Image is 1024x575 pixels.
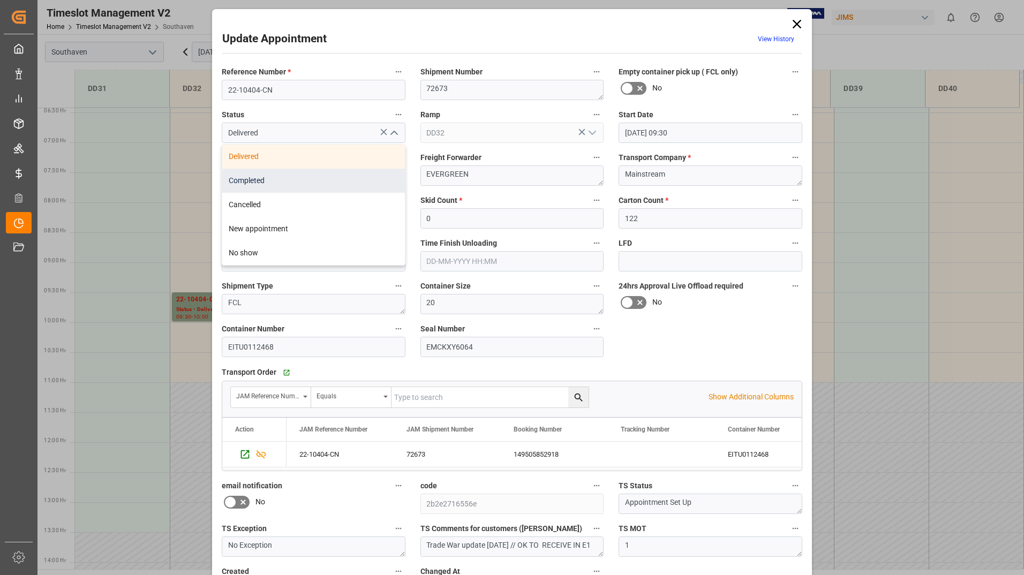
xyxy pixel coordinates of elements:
[255,496,265,508] span: No
[788,279,802,293] button: 24hrs Approval Live Offload required
[590,65,604,79] button: Shipment Number
[420,536,604,557] textarea: Trade War update [DATE] // OK TO RECEIVE IN E1
[222,323,284,335] span: Container Number
[420,294,604,314] textarea: 20
[590,108,604,122] button: Ramp
[590,521,604,535] button: TS Comments for customers ([PERSON_NAME])
[420,238,497,249] span: Time Finish Unloading
[568,387,589,407] button: search button
[420,195,462,206] span: Skid Count
[619,480,652,491] span: TS Status
[222,31,327,48] h2: Update Appointment
[619,66,738,78] span: Empty container pick up ( FCL only)
[619,536,802,557] textarea: 1
[222,281,273,292] span: Shipment Type
[222,109,244,120] span: Status
[788,108,802,122] button: Start Date
[514,426,562,433] span: Booking Number
[231,387,311,407] button: open menu
[222,66,291,78] span: Reference Number
[420,281,471,292] span: Container Size
[420,523,582,534] span: TS Comments for customers ([PERSON_NAME])
[394,442,501,467] div: 72673
[222,169,405,193] div: Completed
[222,536,405,557] textarea: No Exception
[391,108,405,122] button: Status
[652,297,662,308] span: No
[619,109,653,120] span: Start Date
[420,109,440,120] span: Ramp
[385,125,401,141] button: close menu
[222,193,405,217] div: Cancelled
[619,494,802,514] textarea: Appointment Set Up
[420,152,481,163] span: Freight Forwarder
[222,145,405,169] div: Delivered
[619,238,632,249] span: LFD
[222,523,267,534] span: TS Exception
[391,387,589,407] input: Type to search
[619,281,743,292] span: 24hrs Approval Live Offload required
[788,236,802,250] button: LFD
[420,165,604,186] textarea: EVERGREEN
[709,391,794,403] p: Show Additional Columns
[222,442,287,467] div: Press SPACE to select this row.
[590,150,604,164] button: Freight Forwarder
[590,479,604,493] button: code
[788,65,802,79] button: Empty container pick up ( FCL only)
[311,387,391,407] button: open menu
[222,241,405,265] div: No show
[317,389,380,401] div: Equals
[788,193,802,207] button: Carton Count *
[222,294,405,314] textarea: FCL
[391,521,405,535] button: TS Exception
[788,521,802,535] button: TS MOT
[590,236,604,250] button: Time Finish Unloading
[420,251,604,271] input: DD-MM-YYYY HH:MM
[584,125,600,141] button: open menu
[788,150,802,164] button: Transport Company *
[590,279,604,293] button: Container Size
[728,426,780,433] span: Container Number
[590,193,604,207] button: Skid Count *
[222,480,282,491] span: email notification
[652,82,662,94] span: No
[619,123,802,143] input: DD-MM-YYYY HH:MM
[236,389,299,401] div: JAM Reference Number
[391,65,405,79] button: Reference Number *
[619,523,646,534] span: TS MOT
[420,80,604,100] textarea: 72673
[420,480,437,491] span: code
[420,66,483,78] span: Shipment Number
[420,123,604,143] input: Type to search/select
[621,426,669,433] span: Tracking Number
[420,323,465,335] span: Seal Number
[222,217,405,241] div: New appointment
[715,442,822,467] div: EITU0112468
[619,152,691,163] span: Transport Company
[590,322,604,336] button: Seal Number
[619,195,668,206] span: Carton Count
[222,367,276,378] span: Transport Order
[501,442,608,467] div: 149505852918
[222,123,405,143] input: Type to search/select
[391,322,405,336] button: Container Number
[788,479,802,493] button: TS Status
[758,35,794,43] a: View History
[391,479,405,493] button: email notification
[619,165,802,186] textarea: Mainstream
[299,426,367,433] span: JAM Reference Number
[235,426,254,433] div: Action
[391,279,405,293] button: Shipment Type
[287,442,394,467] div: 22-10404-CN
[406,426,473,433] span: JAM Shipment Number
